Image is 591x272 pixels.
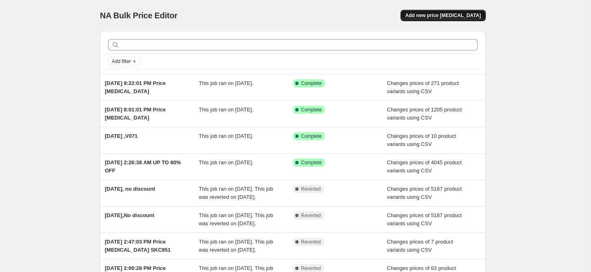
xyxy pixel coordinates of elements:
span: Changes prices of 1205 product variants using CSV [387,107,462,121]
span: Changes prices of 7 product variants using CSV [387,239,453,253]
span: Changes prices of 271 product variants using CSV [387,80,459,94]
span: Add filter [112,58,131,65]
span: NA Bulk Price Editor [100,11,178,20]
span: This job ran on [DATE]. [199,80,253,86]
button: Add new price [MEDICAL_DATA] [400,10,486,21]
span: This job ran on [DATE]. [199,159,253,165]
span: This job ran on [DATE]. This job was reverted on [DATE]. [199,212,273,226]
span: This job ran on [DATE]. This job was reverted on [DATE]. [199,239,273,253]
span: Reverted [301,212,321,219]
span: Reverted [301,265,321,272]
span: Complete [301,80,322,87]
span: [DATE] 8:01:01 PM Price [MEDICAL_DATA] [105,107,166,121]
span: This job ran on [DATE]. [199,107,253,113]
span: Changes prices of 5187 product variants using CSV [387,186,462,200]
span: Reverted [301,186,321,192]
span: [DATE],No discount [105,212,154,218]
span: This job ran on [DATE]. [199,133,253,139]
span: [DATE] 2:26:38 AM UP TO 80% OFF [105,159,181,174]
span: Complete [301,107,322,113]
span: Changes prices of 10 product variants using CSV [387,133,456,147]
span: Add new price [MEDICAL_DATA] [405,12,481,19]
span: This job ran on [DATE]. This job was reverted on [DATE]. [199,186,273,200]
span: [DATE] 2:47:03 PM Price [MEDICAL_DATA] SKC951 [105,239,171,253]
span: [DATE], no discount [105,186,155,192]
span: Complete [301,159,322,166]
span: Changes prices of 5187 product variants using CSV [387,212,462,226]
span: Complete [301,133,322,139]
span: [DATE] 9:22:01 PM Price [MEDICAL_DATA] [105,80,166,94]
span: [DATE] ,V071 [105,133,138,139]
span: Reverted [301,239,321,245]
button: Add filter [108,57,141,66]
span: Changes prices of 4045 product variants using CSV [387,159,462,174]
